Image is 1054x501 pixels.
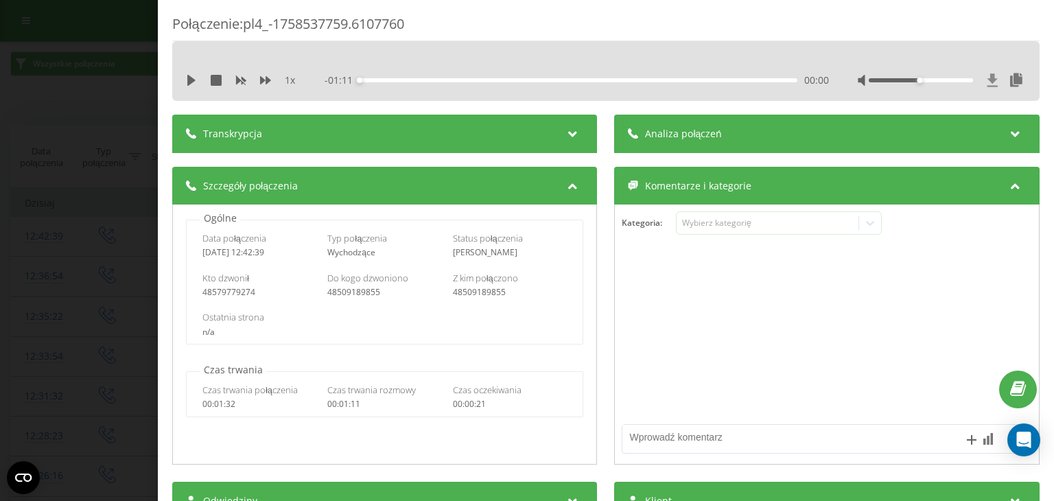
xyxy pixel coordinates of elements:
[328,232,388,244] span: Typ połączenia
[622,218,677,228] h4: Kategoria :
[453,384,522,396] span: Czas oczekiwania
[172,14,1040,41] div: Połączenie : pl4_-1758537759.6107760
[202,272,249,284] span: Kto dzwonił
[328,399,443,409] div: 00:01:11
[200,363,266,377] p: Czas trwania
[646,127,723,141] span: Analiza połączeń
[7,461,40,494] button: Open CMP widget
[325,73,360,87] span: - 01:11
[202,232,266,244] span: Data połączenia
[917,78,923,83] div: Accessibility label
[1007,423,1040,456] div: Open Intercom Messenger
[453,246,517,258] span: [PERSON_NAME]
[203,179,298,193] span: Szczegóły połączenia
[682,218,854,229] div: Wybierz kategorię
[202,248,317,257] div: [DATE] 12:42:39
[202,384,298,396] span: Czas trwania połączenia
[453,399,567,409] div: 00:00:21
[202,327,567,337] div: n/a
[285,73,295,87] span: 1 x
[358,78,363,83] div: Accessibility label
[202,399,317,409] div: 00:01:32
[453,232,523,244] span: Status połączenia
[202,288,317,297] div: 48579779274
[328,288,443,297] div: 48509189855
[804,73,829,87] span: 00:00
[328,384,417,396] span: Czas trwania rozmowy
[453,288,567,297] div: 48509189855
[202,311,264,323] span: Ostatnia strona
[646,179,752,193] span: Komentarze i kategorie
[203,127,262,141] span: Transkrypcja
[328,246,376,258] span: Wychodzące
[453,272,518,284] span: Z kim połączono
[200,211,240,225] p: Ogólne
[328,272,409,284] span: Do kogo dzwoniono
